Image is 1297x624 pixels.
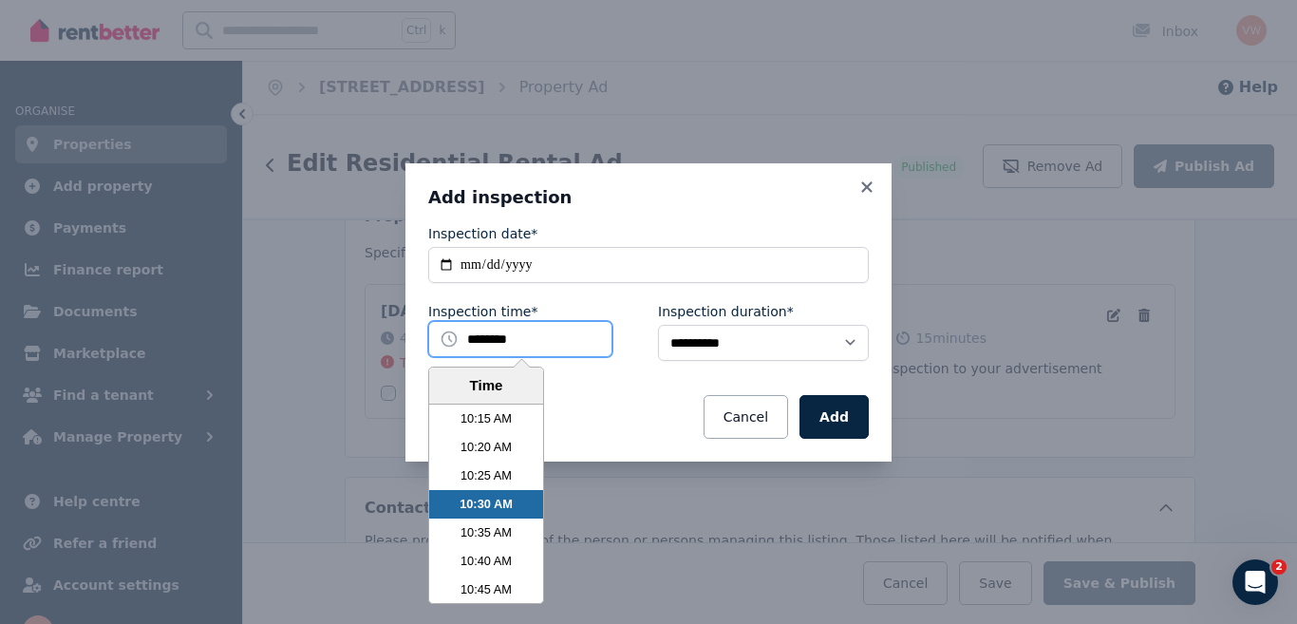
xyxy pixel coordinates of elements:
[434,375,538,397] div: Time
[704,395,788,439] button: Cancel
[429,462,543,490] li: 10:25 AM
[429,547,543,576] li: 10:40 AM
[429,405,543,603] ul: Time
[1271,559,1287,575] span: 2
[429,576,543,604] li: 10:45 AM
[428,224,537,243] label: Inspection date*
[429,405,543,433] li: 10:15 AM
[428,302,537,321] label: Inspection time*
[429,519,543,547] li: 10:35 AM
[799,395,869,439] button: Add
[428,186,869,209] h3: Add inspection
[429,433,543,462] li: 10:20 AM
[1232,559,1278,605] iframe: Intercom live chat
[429,490,543,519] li: 10:30 AM
[658,302,794,321] label: Inspection duration*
